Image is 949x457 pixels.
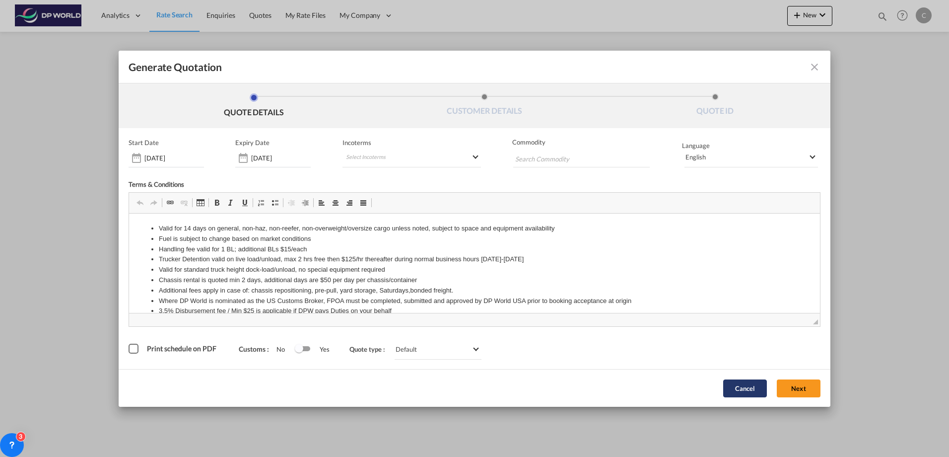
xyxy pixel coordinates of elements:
span: Incoterms [342,139,481,147]
a: Underline (Ctrl+U) [238,196,252,209]
a: Italic (Ctrl+I) [224,196,238,209]
a: Center [329,196,342,209]
span: Language [682,142,710,150]
md-icon: icon-close fg-AAA8AD cursor m-0 [809,61,820,73]
span: Generate Quotation [129,61,222,74]
md-checkbox: Print schedule on PDF [129,344,219,354]
li: Handling fee valid for 1 BL; additional BLs $15/each [30,31,661,41]
a: Decrease Indent [284,196,298,209]
div: Terms & Conditions [129,180,474,192]
a: Align Right [342,196,356,209]
span: Commodity [512,138,651,146]
span: Quote type : [349,345,392,353]
p: Expiry Date [235,139,270,147]
md-dialog: Generate QuotationQUOTE ... [119,51,830,407]
li: QUOTE DETAILS [138,93,369,120]
a: Undo (Ctrl+Z) [133,196,147,209]
span: Print schedule on PDF [147,344,216,353]
div: Default [396,345,417,353]
a: Redo (Ctrl+Y) [147,196,161,209]
span: No [276,345,295,353]
a: Align Left [315,196,329,209]
a: Table [194,196,207,209]
iframe: Editor, editor2 [129,214,820,313]
input: Search Commodity [515,151,609,167]
span: Customs : [239,345,276,353]
button: Next [777,380,820,397]
button: Cancel [723,380,767,397]
span: Yes [310,345,330,353]
a: Link (Ctrl+K) [163,196,177,209]
span: Resize [813,319,818,324]
li: Valid for 14 days on general, non-haz, non-reefer, non-overweight/oversize cargo unless noted, su... [30,10,661,20]
li: Fuel is subject to change based on market conditions [30,20,661,31]
input: Expiry date [251,154,311,162]
p: Start Date [129,139,159,147]
a: Justify [356,196,370,209]
md-select: Select Incoterms [342,150,481,167]
div: English [685,153,706,161]
li: Where DP World is nominated as the US Customs Broker, FPOA must be completed, submitted and appro... [30,82,661,93]
li: QUOTE ID [600,93,830,120]
a: Unlink [177,196,191,209]
input: Start date [144,154,204,162]
li: CUSTOMER DETAILS [369,93,600,120]
a: Increase Indent [298,196,312,209]
a: Insert/Remove Bulleted List [268,196,282,209]
li: Additional fees apply in case of: chassis repositioning, pre-pull, yard storage, Saturdays,bonded... [30,72,661,82]
li: Valid for standard truck height dock-load/unload, no special equipment required [30,51,661,62]
li: Trucker Detention valid on live load/unload, max 2 hrs free then $125/hr thereafter during normal... [30,41,661,51]
a: Insert/Remove Numbered List [254,196,268,209]
a: Bold (Ctrl+B) [210,196,224,209]
li: 3.5% Disbursement fee / Min $25 is applicable if DPW pays Duties on your behalf [30,92,661,103]
li: Chassis rental is quoted min 2 days, additional days are $50 per day per chassis/container [30,62,661,72]
md-chips-wrap: Chips container with autocompletion. Enter the text area, type text to search, and then use the u... [513,150,650,167]
md-switch: Switch 1 [295,342,310,357]
body: Editor, editor2 [10,10,681,182]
